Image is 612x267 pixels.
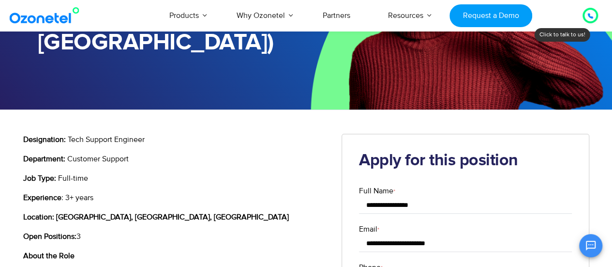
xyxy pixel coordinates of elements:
button: Open chat [579,234,602,257]
a: Request a Demo [449,4,532,27]
h2: Apply for this position [359,151,572,171]
label: Email [359,223,572,235]
span: 3+ years [65,193,93,203]
b: Designation: [23,135,66,144]
b: About the Role [23,251,75,261]
b: Experience [23,193,61,203]
span: Full-time [58,173,88,183]
b: Location: [GEOGRAPHIC_DATA], [GEOGRAPHIC_DATA], [GEOGRAPHIC_DATA] [23,212,289,222]
b: Open Positions: [23,232,76,241]
b: Department: [23,154,65,164]
span: Customer Support [67,154,129,164]
label: Full Name [359,185,572,197]
b: Job Type [23,173,54,183]
p: 3 [23,231,328,242]
span: : [61,193,63,203]
b: : [54,173,56,183]
span: Tech Support Engineer [68,135,145,144]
